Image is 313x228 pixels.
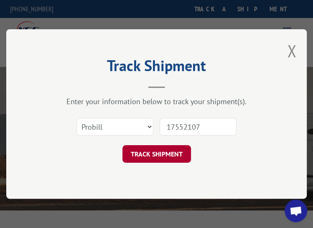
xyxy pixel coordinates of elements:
[285,200,307,222] div: Open chat
[160,118,237,136] input: Number(s)
[122,145,191,163] button: TRACK SHIPMENT
[287,40,296,62] button: Close modal
[48,97,265,106] div: Enter your information below to track your shipment(s).
[48,60,265,76] h2: Track Shipment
